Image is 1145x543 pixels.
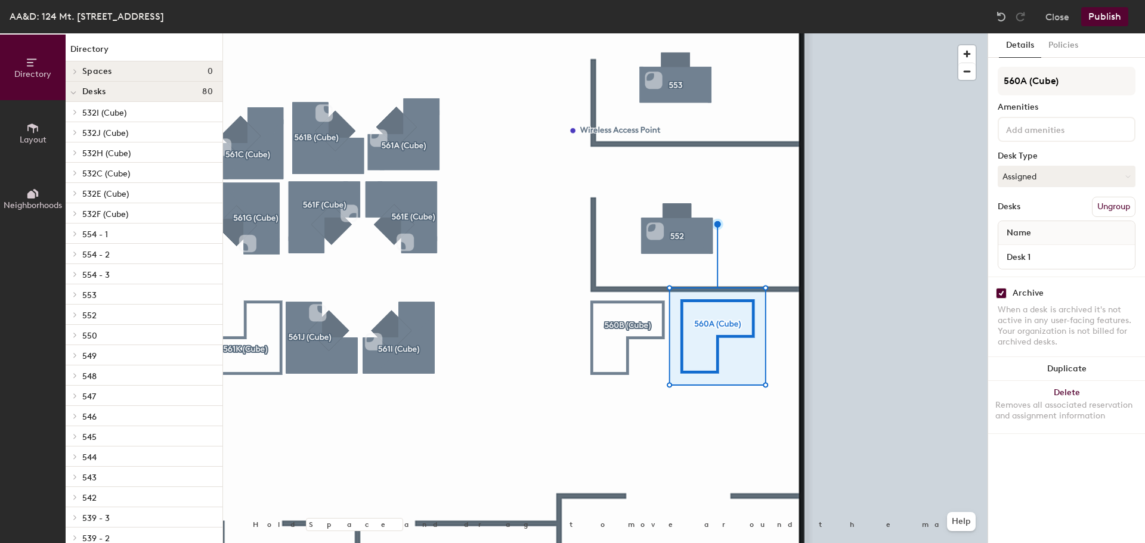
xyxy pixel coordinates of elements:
span: Neighborhoods [4,200,62,210]
button: Close [1045,7,1069,26]
span: 532F (Cube) [82,209,128,219]
button: Ungroup [1092,197,1135,217]
div: Desk Type [998,151,1135,161]
div: Desks [998,202,1020,212]
span: 532I (Cube) [82,108,126,118]
div: Archive [1013,288,1044,298]
span: 532E (Cube) [82,189,129,199]
button: Assigned [998,166,1135,187]
span: Name [1001,222,1037,244]
span: Directory [14,69,51,79]
span: 554 - 3 [82,270,110,280]
span: 539 - 3 [82,513,110,523]
input: Add amenities [1004,122,1111,136]
button: Publish [1081,7,1128,26]
button: Help [947,512,976,531]
div: When a desk is archived it's not active in any user-facing features. Your organization is not bil... [998,305,1135,347]
img: Redo [1014,11,1026,23]
span: 532H (Cube) [82,148,131,159]
span: 549 [82,351,97,361]
div: AA&D: 124 Mt. [STREET_ADDRESS] [10,9,164,24]
span: 552 [82,311,97,321]
span: 542 [82,493,97,503]
span: 554 - 2 [82,250,110,260]
span: Layout [20,135,47,145]
span: 547 [82,392,96,402]
span: 80 [202,87,213,97]
button: Details [999,33,1041,58]
span: 546 [82,412,97,422]
span: 548 [82,371,97,381]
img: Undo [995,11,1007,23]
button: Policies [1041,33,1085,58]
span: 532J (Cube) [82,128,128,138]
button: DeleteRemoves all associated reservation and assignment information [988,381,1145,433]
span: 554 - 1 [82,229,108,240]
span: 550 [82,331,97,341]
h1: Directory [66,43,222,61]
span: 543 [82,473,97,483]
span: 545 [82,432,97,442]
input: Unnamed desk [1001,249,1132,265]
span: Spaces [82,67,112,76]
span: 553 [82,290,97,300]
span: 532C (Cube) [82,169,130,179]
div: Removes all associated reservation and assignment information [995,400,1138,421]
span: 544 [82,452,97,463]
div: Amenities [998,103,1135,112]
span: Desks [82,87,106,97]
button: Duplicate [988,357,1145,381]
span: 0 [208,67,213,76]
